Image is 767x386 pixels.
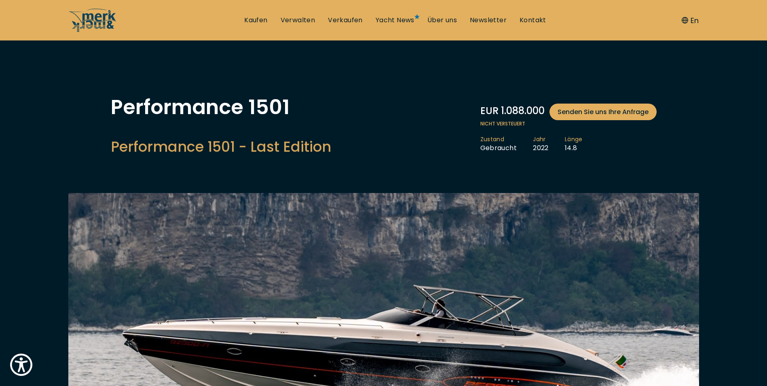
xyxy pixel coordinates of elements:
[480,104,657,120] div: EUR 1.088.000
[533,136,565,153] li: 2022
[8,352,34,378] button: Show Accessibility Preferences
[470,16,507,25] a: Newsletter
[328,16,363,25] a: Verkaufen
[565,136,599,153] li: 14.8
[565,136,583,144] span: Länge
[533,136,549,144] span: Jahr
[111,97,331,117] h1: Performance 1501
[427,16,457,25] a: Über uns
[558,107,649,117] span: Senden Sie uns Ihre Anfrage
[111,137,331,157] h2: Performance 1501 - Last Edition
[244,16,267,25] a: Kaufen
[520,16,546,25] a: Kontakt
[682,15,699,26] button: En
[480,136,533,153] li: Gebraucht
[549,104,657,120] a: Senden Sie uns Ihre Anfrage
[281,16,315,25] a: Verwalten
[480,120,657,127] span: Nicht versteuert
[480,136,517,144] span: Zustand
[376,16,414,25] a: Yacht News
